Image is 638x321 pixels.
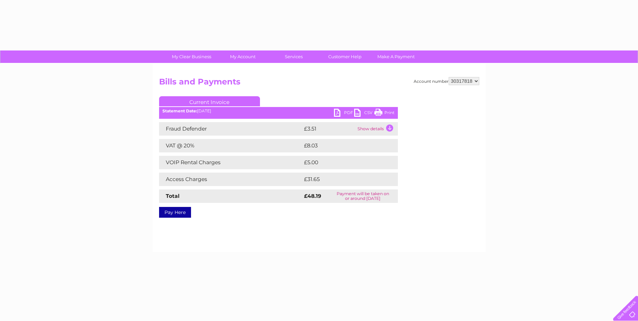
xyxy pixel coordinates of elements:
a: Customer Help [317,50,373,63]
strong: £48.19 [304,193,321,199]
a: Print [374,109,395,118]
h2: Bills and Payments [159,77,479,90]
b: Statement Date: [162,108,197,113]
td: Access Charges [159,173,302,186]
td: Fraud Defender [159,122,302,136]
div: [DATE] [159,109,398,113]
td: £5.00 [302,156,382,169]
a: Current Invoice [159,96,260,106]
td: Show details [356,122,398,136]
strong: Total [166,193,180,199]
a: Services [266,50,322,63]
td: VOIP Rental Charges [159,156,302,169]
a: My Account [215,50,270,63]
td: Payment will be taken on or around [DATE] [328,189,398,203]
td: VAT @ 20% [159,139,302,152]
a: CSV [354,109,374,118]
div: Account number [414,77,479,85]
td: £8.03 [302,139,382,152]
a: Pay Here [159,207,191,218]
a: Make A Payment [368,50,424,63]
td: £31.65 [302,173,384,186]
td: £3.51 [302,122,356,136]
a: My Clear Business [164,50,219,63]
a: PDF [334,109,354,118]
